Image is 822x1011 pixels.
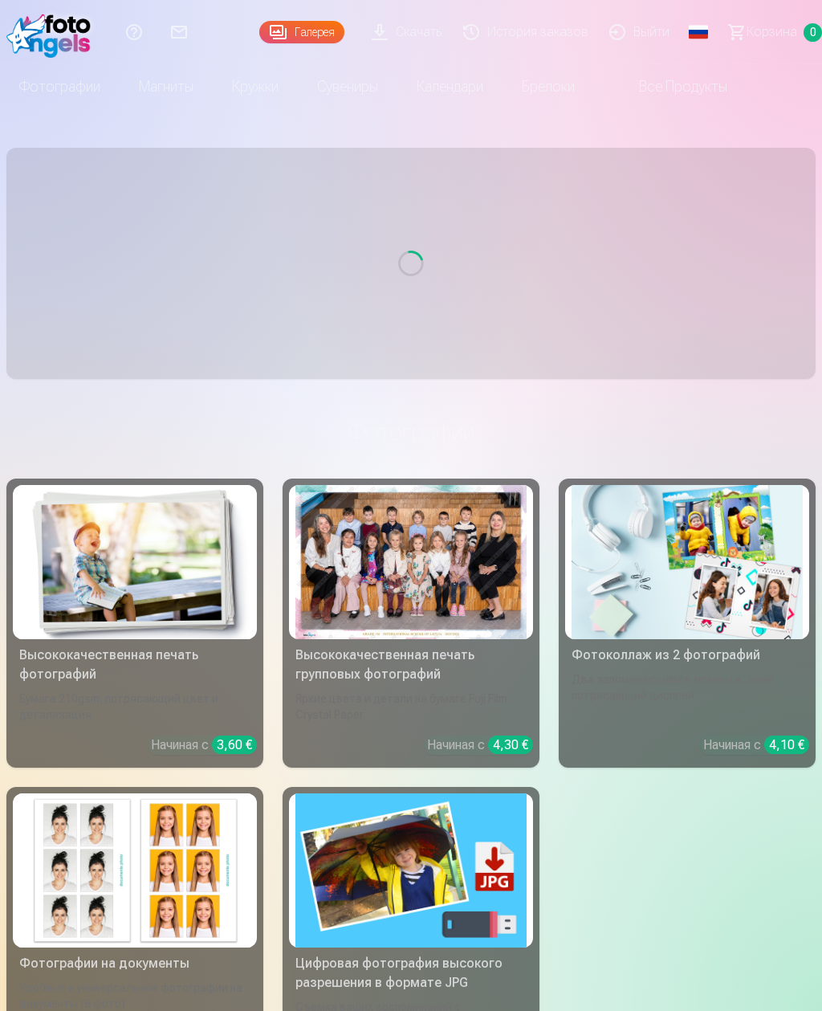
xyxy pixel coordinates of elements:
[13,954,257,973] div: Фотографии на документы
[13,646,257,684] div: Высококачественная печать фотографий
[764,736,809,754] div: 4,10 €
[747,22,797,42] span: Корзина
[19,793,250,948] img: Фотографии на документы
[259,21,344,43] a: Галерея
[559,479,816,768] a: Фотоколлаж из 2 фотографийФотоколлаж из 2 фотографийДва запоминающихся момента, один потрясающий ...
[6,6,99,58] img: /fa1
[594,64,747,109] a: Все продукты
[19,485,250,639] img: Высококачественная печать фотографий
[289,691,533,723] div: Яркие цвета и детали на бумаге Fuji Film Crystal Paper
[289,954,533,993] div: Цифровая фотография высокого разрешения в формате JPG
[298,64,397,109] a: Сувениры
[212,736,257,754] div: 3,60 €
[397,64,503,109] a: Календари
[120,64,213,109] a: Магниты
[804,23,822,42] span: 0
[213,64,298,109] a: Кружки
[427,736,533,755] div: Начиная с
[703,736,809,755] div: Начиная с
[13,691,257,723] div: Бумага 210gsm, потрясающий цвет и детализация
[19,418,803,446] h3: Фотографии
[289,646,533,684] div: Высококачественная печать групповых фотографий
[572,485,803,639] img: Фотоколлаж из 2 фотографий
[503,64,594,109] a: Брелоки
[565,646,809,665] div: Фотоколлаж из 2 фотографий
[488,736,533,754] div: 4,30 €
[6,479,263,768] a: Высококачественная печать фотографийВысококачественная печать фотографийБумага 210gsm, потрясающи...
[295,793,527,948] img: Цифровая фотография высокого разрешения в формате JPG
[283,479,539,768] a: Высококачественная печать групповых фотографийЯркие цвета и детали на бумаге Fuji Film Crystal Pa...
[565,671,809,723] div: Два запоминающихся момента, один потрясающий дисплей
[151,736,257,755] div: Начиная с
